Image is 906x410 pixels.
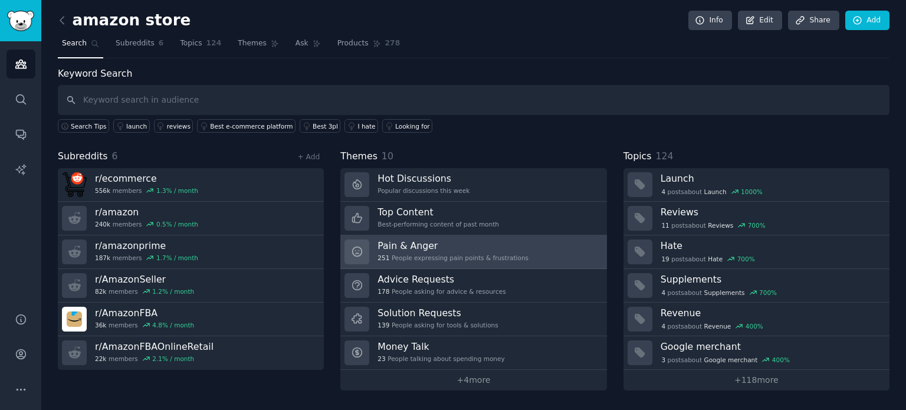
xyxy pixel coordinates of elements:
[62,38,87,49] span: Search
[661,288,665,297] span: 4
[337,38,369,49] span: Products
[661,273,881,286] h3: Supplements
[95,220,110,228] span: 240k
[95,254,110,262] span: 187k
[95,220,198,228] div: members
[333,34,404,58] a: Products278
[377,355,504,363] div: People talking about spending money
[704,188,727,196] span: Launch
[377,186,470,195] div: Popular discussions this week
[661,221,669,229] span: 11
[95,321,194,329] div: members
[382,150,393,162] span: 10
[58,235,324,269] a: r/amazonprime187kmembers1.7% / month
[661,255,669,263] span: 19
[377,172,470,185] h3: Hot Discussions
[156,220,198,228] div: 0.5 % / month
[95,206,198,218] h3: r/ amazon
[340,269,606,303] a: Advice Requests178People asking for advice & resources
[377,287,389,296] span: 178
[58,202,324,235] a: r/amazon240kmembers0.5% / month
[7,11,34,31] img: GummySearch logo
[95,172,198,185] h3: r/ ecommerce
[176,34,225,58] a: Topics124
[377,206,499,218] h3: Top Content
[152,287,194,296] div: 1.2 % / month
[297,153,320,161] a: + Add
[58,85,889,115] input: Keyword search in audience
[661,206,881,218] h3: Reviews
[58,68,132,79] label: Keyword Search
[661,240,881,252] h3: Hate
[357,122,375,130] div: I hate
[340,168,606,202] a: Hot DiscussionsPopular discussions this week
[704,322,731,330] span: Revenue
[113,119,150,133] a: launch
[623,370,889,391] a: +118more
[661,322,665,330] span: 4
[377,355,385,363] span: 23
[71,122,107,130] span: Search Tips
[296,38,308,49] span: Ask
[704,356,758,364] span: Google merchant
[708,255,723,263] span: Hate
[661,186,764,197] div: post s about
[377,307,498,319] h3: Solution Requests
[661,287,778,298] div: post s about
[95,186,198,195] div: members
[704,288,745,297] span: Supplements
[344,119,378,133] a: I hate
[300,119,340,133] a: Best 3pl
[167,122,191,130] div: reviews
[623,303,889,336] a: Revenue4postsaboutRevenue400%
[377,220,499,228] div: Best-performing content of past month
[738,11,782,31] a: Edit
[377,340,504,353] h3: Money Talk
[152,321,194,329] div: 4.8 % / month
[623,235,889,269] a: Hate19postsaboutHate700%
[655,150,673,162] span: 124
[206,38,222,49] span: 124
[62,172,87,197] img: ecommerce
[788,11,839,31] a: Share
[377,240,528,252] h3: Pain & Anger
[377,287,505,296] div: People asking for advice & resources
[395,122,430,130] div: Looking for
[95,307,194,319] h3: r/ AmazonFBA
[58,11,191,30] h2: amazon store
[746,322,763,330] div: 400 %
[708,221,733,229] span: Reviews
[58,119,109,133] button: Search Tips
[95,287,194,296] div: members
[748,221,766,229] div: 700 %
[234,34,283,58] a: Themes
[340,370,606,391] a: +4more
[58,168,324,202] a: r/ecommerce556kmembers1.3% / month
[112,150,118,162] span: 6
[156,254,198,262] div: 1.7 % / month
[741,188,763,196] div: 1000 %
[58,303,324,336] a: r/AmazonFBA36kmembers4.8% / month
[116,38,155,49] span: Subreddits
[159,38,164,49] span: 6
[340,202,606,235] a: Top ContentBest-performing content of past month
[661,340,881,353] h3: Google merchant
[95,254,198,262] div: members
[623,336,889,370] a: Google merchant3postsaboutGoogle merchant400%
[377,254,528,262] div: People expressing pain points & frustrations
[95,355,106,363] span: 22k
[340,149,377,164] span: Themes
[95,321,106,329] span: 36k
[661,307,881,319] h3: Revenue
[661,220,767,231] div: post s about
[340,336,606,370] a: Money Talk23People talking about spending money
[126,122,147,130] div: launch
[95,273,194,286] h3: r/ AmazonSeller
[623,149,652,164] span: Topics
[291,34,325,58] a: Ask
[385,38,401,49] span: 278
[661,172,881,185] h3: Launch
[62,307,87,332] img: AmazonFBA
[759,288,777,297] div: 700 %
[772,356,790,364] div: 400 %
